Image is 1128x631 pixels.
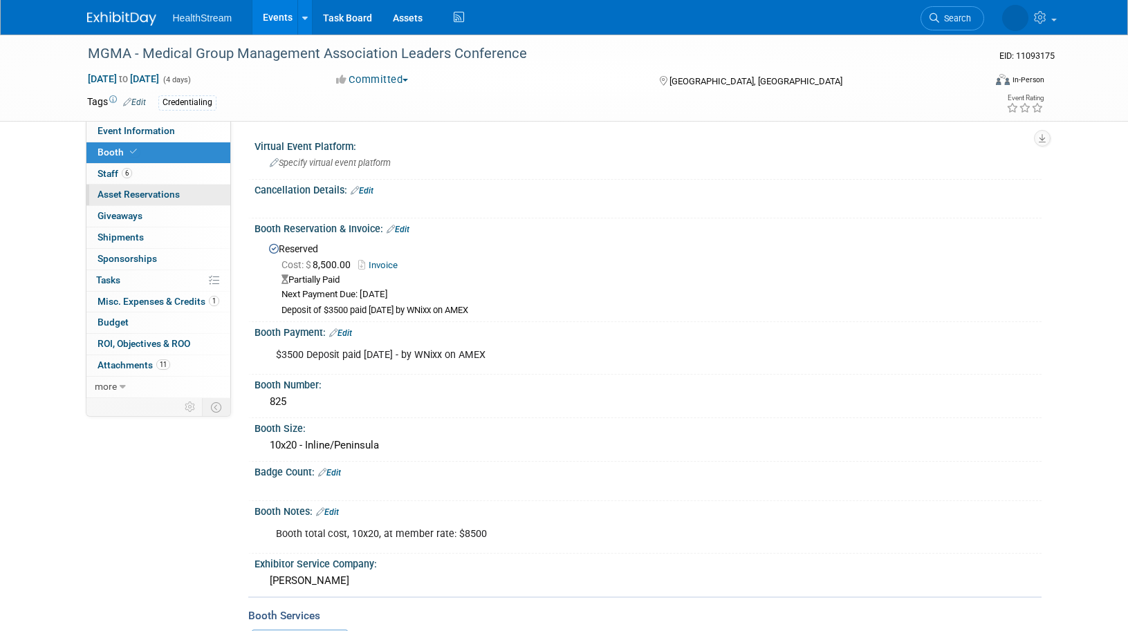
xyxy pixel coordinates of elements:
td: Tags [87,95,146,111]
span: Tasks [96,274,120,285]
div: 825 [265,391,1031,413]
div: Booth Number: [255,375,1042,392]
span: [GEOGRAPHIC_DATA], [GEOGRAPHIC_DATA] [669,76,842,86]
td: Toggle Event Tabs [202,398,230,416]
span: Booth [98,147,140,158]
span: Search [939,13,971,23]
span: Budget [98,317,129,328]
div: Exhibitor Service Company: [255,554,1042,571]
span: ROI, Objectives & ROO [98,338,190,349]
span: [DATE] [DATE] [87,73,160,85]
img: Wendy Nixx [1002,5,1028,31]
a: Budget [86,312,230,333]
div: $3500 Deposit paid [DATE] - by WNixx on AMEX [266,341,889,369]
a: Invoice [358,260,405,270]
a: Tasks [86,270,230,291]
span: Event ID: 11093175 [999,50,1055,61]
div: Virtual Event Platform: [255,136,1042,153]
span: HealthStream [173,12,232,23]
img: Format-Inperson.png [996,74,1010,85]
a: Asset Reservations [86,185,230,205]
span: 6 [122,168,132,178]
span: Misc. Expenses & Credits [98,296,219,307]
div: Booth Notes: [255,501,1042,519]
a: ROI, Objectives & ROO [86,334,230,355]
div: Event Format [903,72,1045,93]
a: Misc. Expenses & Credits1 [86,292,230,312]
td: Personalize Event Tab Strip [178,398,203,416]
div: 10x20 - Inline/Peninsula [265,435,1031,456]
a: Edit [318,468,341,478]
span: Giveaways [98,210,142,221]
a: Booth [86,142,230,163]
a: Edit [316,507,339,517]
a: Edit [351,186,373,196]
a: Search [921,6,984,30]
a: Event Information [86,121,230,142]
span: 8,500.00 [281,259,356,270]
span: Sponsorships [98,253,157,264]
span: Event Information [98,125,175,136]
div: Event Rating [1006,95,1044,102]
img: ExhibitDay [87,12,156,26]
span: Staff [98,168,132,179]
div: Deposit of $3500 paid [DATE] by WNixx on AMEX [281,305,1031,317]
div: Booth Services [248,608,1042,623]
span: to [117,73,130,84]
a: Sponsorships [86,249,230,270]
span: Cost: $ [281,259,313,270]
div: Reserved [265,238,1031,317]
span: Attachments [98,359,170,370]
span: 11 [156,359,170,370]
div: MGMA - Medical Group Management Association Leaders Conference [83,41,963,66]
a: more [86,377,230,397]
span: Specify virtual event platform [270,158,391,168]
div: Booth Size: [255,418,1042,435]
span: 1 [209,296,219,306]
div: In-Person [1012,75,1044,85]
div: Partially Paid [281,274,1031,287]
div: Badge Count: [255,462,1042,480]
div: Booth Payment: [255,322,1042,340]
div: Credentialing [158,95,216,110]
span: Asset Reservations [98,189,180,200]
i: Booth reservation complete [130,148,137,156]
button: Committed [331,73,414,87]
a: Edit [329,328,352,338]
span: Shipments [98,232,144,243]
a: Edit [387,225,409,234]
span: (4 days) [162,75,191,84]
div: Booth Reservation & Invoice: [255,218,1042,236]
a: Shipments [86,227,230,248]
div: Booth total cost, 10x20, at member rate: $8500 [266,520,889,548]
a: Edit [123,97,146,107]
span: more [95,381,117,392]
a: Giveaways [86,206,230,227]
a: Attachments11 [86,355,230,376]
div: Next Payment Due: [DATE] [281,288,1031,301]
div: [PERSON_NAME] [265,570,1031,592]
div: Cancellation Details: [255,180,1042,198]
a: Staff6 [86,164,230,185]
